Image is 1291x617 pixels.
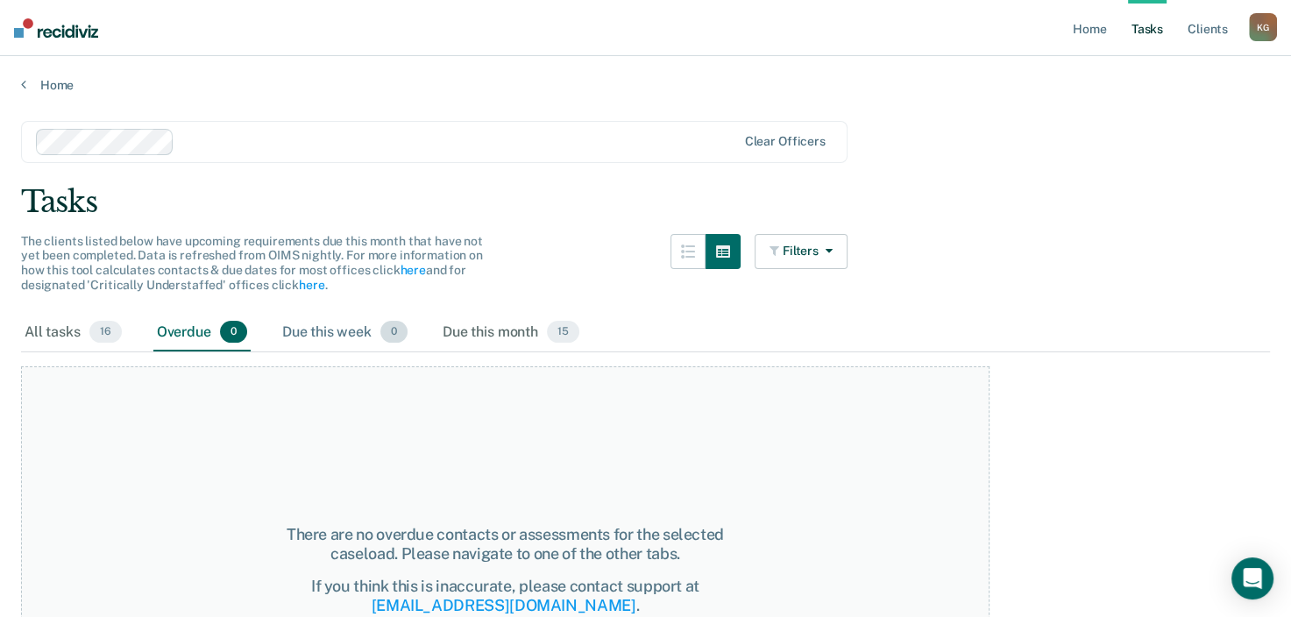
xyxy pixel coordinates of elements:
[220,321,247,344] span: 0
[21,314,125,352] div: All tasks16
[14,18,98,38] img: Recidiviz
[264,577,747,614] div: If you think this is inaccurate, please contact support at .
[153,314,251,352] div: Overdue0
[1231,557,1273,599] div: Open Intercom Messenger
[372,596,636,614] a: [EMAIL_ADDRESS][DOMAIN_NAME]
[400,263,425,277] a: here
[21,184,1270,220] div: Tasks
[1249,13,1277,41] button: KG
[745,134,826,149] div: Clear officers
[21,234,483,292] span: The clients listed below have upcoming requirements due this month that have not yet been complet...
[89,321,122,344] span: 16
[755,234,848,269] button: Filters
[439,314,583,352] div: Due this month15
[264,525,747,563] div: There are no overdue contacts or assessments for the selected caseload. Please navigate to one of...
[1249,13,1277,41] div: K G
[21,77,1270,93] a: Home
[279,314,411,352] div: Due this week0
[299,278,324,292] a: here
[547,321,579,344] span: 15
[380,321,408,344] span: 0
